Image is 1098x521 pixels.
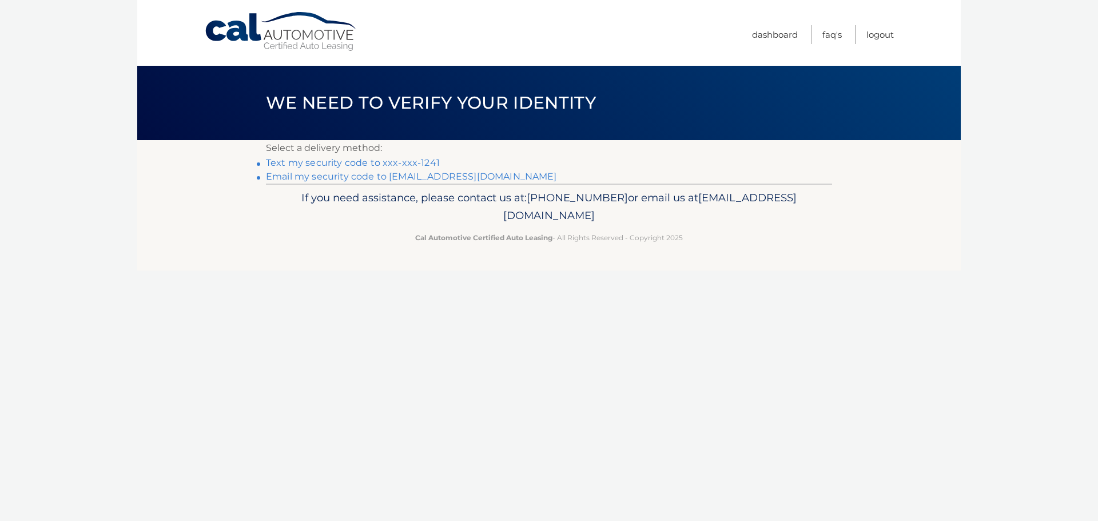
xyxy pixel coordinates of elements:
p: Select a delivery method: [266,140,832,156]
a: Text my security code to xxx-xxx-1241 [266,157,440,168]
span: [PHONE_NUMBER] [527,191,628,204]
strong: Cal Automotive Certified Auto Leasing [415,233,552,242]
a: Logout [866,25,894,44]
span: We need to verify your identity [266,92,596,113]
a: Email my security code to [EMAIL_ADDRESS][DOMAIN_NAME] [266,171,557,182]
a: FAQ's [822,25,842,44]
p: - All Rights Reserved - Copyright 2025 [273,232,825,244]
a: Cal Automotive [204,11,359,52]
a: Dashboard [752,25,798,44]
p: If you need assistance, please contact us at: or email us at [273,189,825,225]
